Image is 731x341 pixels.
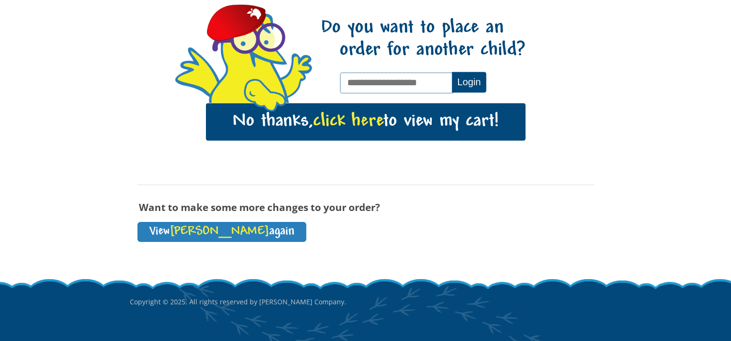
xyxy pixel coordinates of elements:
span: order for another child? [321,40,526,62]
img: hello [240,77,289,114]
button: Login [452,72,486,92]
h3: Want to make some more changes to your order? [137,202,594,212]
span: click here [313,112,383,131]
a: No thanks,click hereto view my cart! [206,103,526,140]
p: Copyright © 2025. All rights reserved by [PERSON_NAME] Company. [130,278,602,326]
span: [PERSON_NAME] [170,225,269,238]
h1: Do you want to place an [320,17,526,62]
a: View[PERSON_NAME]again [137,222,306,242]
